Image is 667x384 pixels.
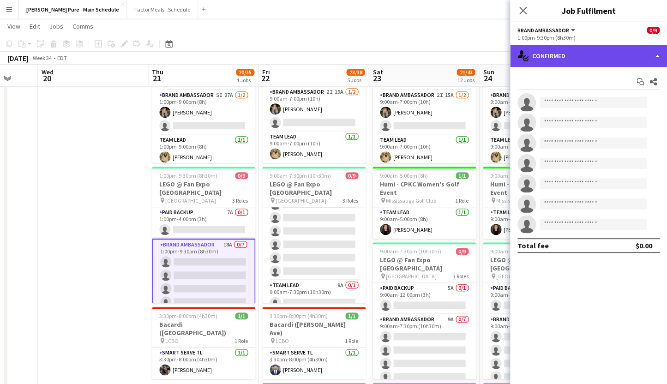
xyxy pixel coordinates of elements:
[57,54,67,61] div: EDT
[262,68,270,76] span: Fri
[496,197,547,204] span: Mississauga Golf Club
[262,307,366,379] div: 3:30pm-8:00pm (4h30m)1/1Bacardi ([PERSON_NAME] Ave) LCBO1 RoleSmart Serve TL1/13:30pm-8:00pm (4h3...
[510,5,667,17] h3: Job Fulfilment
[371,73,383,84] span: 23
[262,348,366,379] app-card-role: Smart Serve TL1/13:30pm-8:00pm (4h30m)[PERSON_NAME]
[152,320,255,337] h3: Bacardi ([GEOGRAPHIC_DATA])
[262,167,366,303] app-job-card: 9:00am-7:30pm (10h30m)0/9LEGO @ Fan Expo [GEOGRAPHIC_DATA] [GEOGRAPHIC_DATA]3 RolesBrand Ambassad...
[262,87,366,132] app-card-role: Brand Ambassador2I19A1/29:00am-7:00pm (10h)[PERSON_NAME]
[345,172,358,179] span: 0/9
[386,197,436,204] span: Mississauga Golf Club
[345,312,358,319] span: 1/1
[262,26,366,163] app-job-card: 9:00am-7:00pm (10h)2/4Disney's "Tron" at Fan Expo [GEOGRAPHIC_DATA]3 RolesPaid Backup0/19:00am-12...
[517,27,569,34] span: Brand Ambassador
[483,135,586,166] app-card-role: Team Lead1/19:00am-5:00pm (8h)[PERSON_NAME]
[261,73,270,84] span: 22
[152,68,163,76] span: Thu
[373,256,476,272] h3: LEGO @ Fan Expo [GEOGRAPHIC_DATA]
[456,248,469,255] span: 0/9
[276,197,326,204] span: [GEOGRAPHIC_DATA]
[455,197,469,204] span: 1 Role
[373,135,476,166] app-card-role: Team Lead1/19:00am-7:00pm (10h)[PERSON_NAME]
[483,167,586,239] app-job-card: 9:00am-5:00pm (8h)1/1Humi - CPKC Women's Golf Event Mississauga Golf Club1 RoleTeam Lead1/19:00am...
[152,207,255,239] app-card-role: Paid Backup7A0/11:00pm-4:00pm (3h)
[456,172,469,179] span: 1/1
[152,348,255,379] app-card-role: Smart Serve TL1/13:30pm-8:00pm (4h30m)[PERSON_NAME]
[270,172,331,179] span: 9:00am-7:30pm (10h30m)
[380,172,428,179] span: 9:00am-5:00pm (8h)
[236,69,254,76] span: 20/35
[152,239,255,352] app-card-role: Brand Ambassador18A0/71:00pm-9:30pm (8h30m)
[517,34,660,41] div: 1:00pm-9:30pm (8h30m)
[4,20,24,32] a: View
[152,135,255,166] app-card-role: Team Lead1/11:00pm-9:00pm (8h)[PERSON_NAME]
[457,69,475,76] span: 21/43
[386,273,437,280] span: [GEOGRAPHIC_DATA]
[30,22,40,30] span: Edit
[127,0,198,18] button: Factor Meals - Schedule
[373,207,476,239] app-card-role: Team Lead1/19:00am-5:00pm (8h)[PERSON_NAME]
[232,197,248,204] span: 3 Roles
[373,167,476,239] app-job-card: 9:00am-5:00pm (8h)1/1Humi - CPKC Women's Golf Event Mississauga Golf Club1 RoleTeam Lead1/19:00am...
[262,168,366,280] app-card-role: Brand Ambassador15A0/79:00am-7:30pm (10h30m)
[40,73,54,84] span: 20
[380,248,441,255] span: 9:00am-7:30pm (10h30m)
[373,242,476,379] app-job-card: 9:00am-7:30pm (10h30m)0/9LEGO @ Fan Expo [GEOGRAPHIC_DATA] [GEOGRAPHIC_DATA]3 RolesPaid Backup5A0...
[234,337,248,344] span: 1 Role
[483,242,586,379] app-job-card: 9:00am-5:30pm (8h30m)0/9LEGO @ Fan Expo [GEOGRAPHIC_DATA] [GEOGRAPHIC_DATA]3 RolesPaid Backup3A0/...
[26,20,44,32] a: Edit
[69,20,97,32] a: Comms
[152,180,255,197] h3: LEGO @ Fan Expo [GEOGRAPHIC_DATA]
[235,312,248,319] span: 1/1
[373,26,476,163] app-job-card: 9:00am-7:00pm (10h)2/4Disney's "Tron" at Fan Expo [GEOGRAPHIC_DATA]3 RolesPaid Backup0/19:00am-12...
[636,241,652,250] div: $0.00
[46,20,67,32] a: Jobs
[159,172,217,179] span: 1:00pm-9:30pm (8h30m)
[270,312,328,319] span: 3:30pm-8:00pm (4h30m)
[49,22,63,30] span: Jobs
[150,73,163,84] span: 21
[483,207,586,239] app-card-role: Team Lead1/19:00am-5:00pm (8h)[PERSON_NAME]
[347,77,364,84] div: 5 Jobs
[152,26,255,163] app-job-card: 1:00pm-9:00pm (8h)2/4Disney's "Tron" at Fan Expo [GEOGRAPHIC_DATA]3 RolesPaid Backup0/11:00pm-4:0...
[345,337,358,344] span: 1 Role
[517,27,577,34] button: Brand Ambassador
[236,77,254,84] div: 4 Jobs
[152,167,255,303] app-job-card: 1:00pm-9:30pm (8h30m)0/9LEGO @ Fan Expo [GEOGRAPHIC_DATA] [GEOGRAPHIC_DATA]3 RolesPaid Backup7A0/...
[490,248,549,255] span: 9:00am-5:30pm (8h30m)
[453,273,469,280] span: 3 Roles
[165,337,179,344] span: LCBO
[483,68,494,76] span: Sun
[42,68,54,76] span: Wed
[457,77,475,84] div: 12 Jobs
[276,337,289,344] span: LCBO
[346,69,365,76] span: 23/38
[262,280,366,312] app-card-role: Team Lead9A0/19:00am-7:30pm (10h30m)
[647,27,660,34] span: 0/9
[343,197,358,204] span: 3 Roles
[510,45,667,67] div: Confirmed
[72,22,93,30] span: Comms
[517,241,549,250] div: Total fee
[262,320,366,337] h3: Bacardi ([PERSON_NAME] Ave)
[7,54,29,63] div: [DATE]
[483,180,586,197] h3: Humi - CPKC Women's Golf Event
[152,307,255,379] app-job-card: 3:30pm-8:00pm (4h30m)1/1Bacardi ([GEOGRAPHIC_DATA]) LCBO1 RoleSmart Serve TL1/13:30pm-8:00pm (4h3...
[496,273,547,280] span: [GEOGRAPHIC_DATA]
[159,312,217,319] span: 3:30pm-8:00pm (4h30m)
[483,26,586,163] app-job-card: 9:00am-5:00pm (8h)2/4Disney's "Tron" at Fan Expo [GEOGRAPHIC_DATA]3 RolesPaid Backup0/19:00am-12:...
[30,54,54,61] span: Week 34
[262,132,366,163] app-card-role: Team Lead1/19:00am-7:00pm (10h)[PERSON_NAME]
[152,90,255,135] app-card-role: Brand Ambassador5I27A1/21:00pm-9:00pm (8h)[PERSON_NAME]
[481,73,494,84] span: 24
[235,172,248,179] span: 0/9
[7,22,20,30] span: View
[373,283,476,314] app-card-role: Paid Backup5A0/19:00am-12:00pm (3h)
